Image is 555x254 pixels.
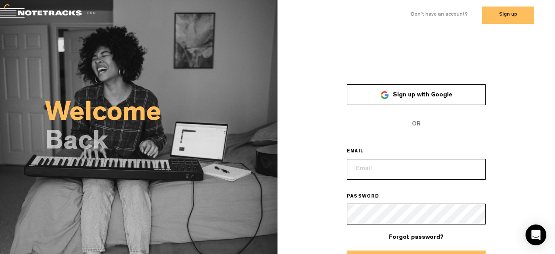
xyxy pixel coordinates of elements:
label: PASSWORD [347,194,392,201]
a: Forgot password? [389,234,444,241]
button: Sign up [482,7,534,24]
input: Email [347,159,486,180]
label: EMAIL [347,148,375,155]
span: OR [347,114,486,135]
h2: Back [45,131,277,155]
div: Open Intercom Messenger [526,224,546,245]
h2: Welcome [45,102,277,127]
label: Don't have an account? [411,11,468,19]
span: Sign up with Google [393,92,452,98]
